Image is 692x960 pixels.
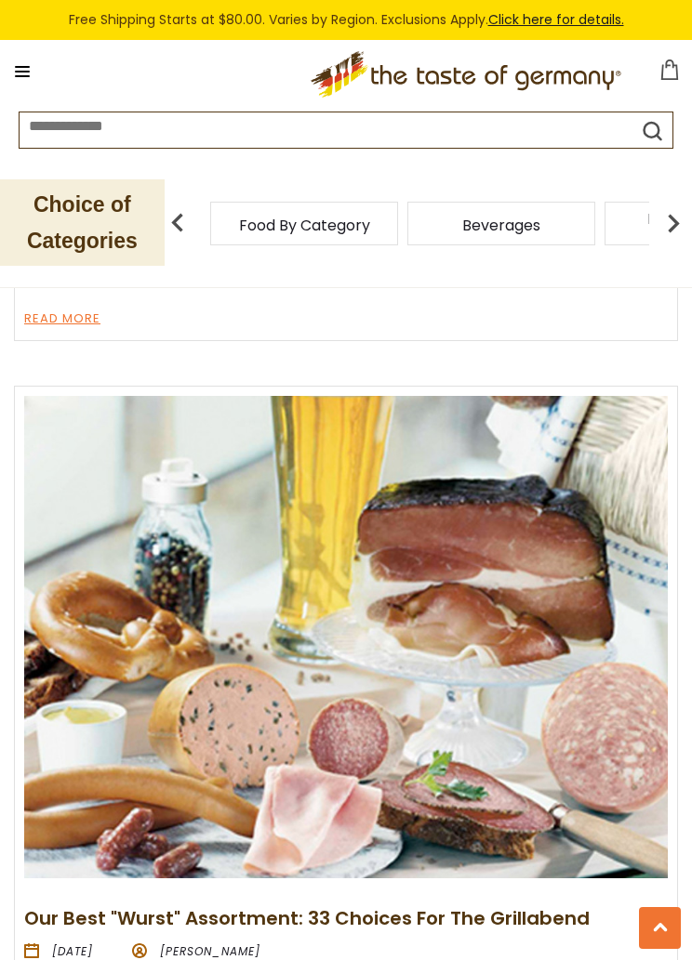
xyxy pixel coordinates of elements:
a: Click here for details. [488,10,624,29]
img: previous arrow [159,204,196,242]
time: [DATE] [52,943,93,959]
a: Food By Category [239,218,370,232]
img: Our Best "Wurst" Assortment: 33 Choices For The Grillabend [24,396,668,878]
img: next arrow [655,204,692,242]
a: Our Best "Wurst" Assortment: 33 Choices For The Grillabend [24,905,590,931]
a: Read More [24,309,100,331]
div: Free Shipping Starts at $80.00. Varies by Region. Exclusions Apply. [9,9,683,31]
a: Beverages [462,218,540,232]
span: [PERSON_NAME] [160,943,260,959]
